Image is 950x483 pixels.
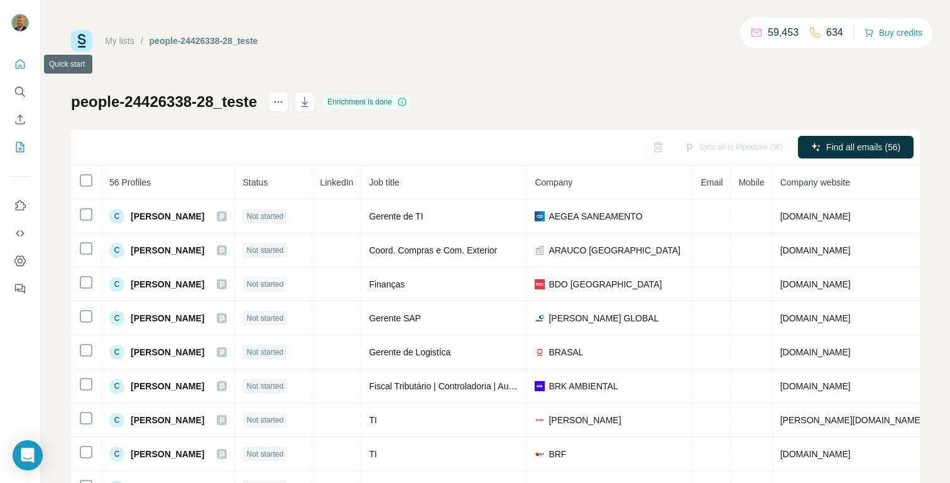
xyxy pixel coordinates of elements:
[780,245,851,255] span: [DOMAIN_NAME]
[246,347,283,358] span: Not started
[701,177,723,187] span: Email
[10,277,30,300] button: Feedback
[10,108,30,131] button: Enrich CSV
[109,209,124,224] div: C
[246,313,283,324] span: Not started
[246,279,283,290] span: Not started
[131,278,204,291] span: [PERSON_NAME]
[109,345,124,360] div: C
[864,24,922,42] button: Buy credits
[13,440,43,470] div: Open Intercom Messenger
[10,222,30,245] button: Use Surfe API
[549,414,621,426] span: [PERSON_NAME]
[369,177,399,187] span: Job title
[10,80,30,103] button: Search
[535,449,545,459] img: company-logo
[369,449,376,459] span: TI
[549,346,583,358] span: BRASAL
[246,211,283,222] span: Not started
[246,414,283,426] span: Not started
[246,245,283,256] span: Not started
[535,381,545,391] img: company-logo
[131,210,204,223] span: [PERSON_NAME]
[320,177,353,187] span: LinkedIn
[535,347,545,357] img: company-logo
[780,211,851,221] span: [DOMAIN_NAME]
[549,312,658,325] span: [PERSON_NAME] GLOBAL
[246,380,283,392] span: Not started
[798,136,914,158] button: Find all emails (56)
[535,279,545,289] img: company-logo
[780,347,851,357] span: [DOMAIN_NAME]
[780,415,923,425] span: [PERSON_NAME][DOMAIN_NAME]
[780,381,851,391] span: [DOMAIN_NAME]
[780,279,851,289] span: [DOMAIN_NAME]
[369,245,497,255] span: Coord. Compras e Com. Exterior
[369,211,423,221] span: Gerente de TI
[535,177,572,187] span: Company
[10,194,30,217] button: Use Surfe on LinkedIn
[10,13,30,33] img: Avatar
[109,379,124,394] div: C
[549,210,642,223] span: AEGEA SANEAMENTO
[768,25,799,40] p: 59,453
[131,312,204,325] span: [PERSON_NAME]
[150,35,258,47] div: people-24426338-28_teste
[826,141,900,153] span: Find all emails (56)
[535,313,545,323] img: company-logo
[780,177,850,187] span: Company website
[369,415,376,425] span: TI
[131,380,204,392] span: [PERSON_NAME]
[71,92,257,112] h1: people-24426338-28_teste
[535,415,545,425] img: company-logo
[109,277,124,292] div: C
[131,244,204,257] span: [PERSON_NAME]
[131,346,204,358] span: [PERSON_NAME]
[780,449,851,459] span: [DOMAIN_NAME]
[369,347,450,357] span: Gerente de Logistíca
[549,244,680,257] span: ARAUCO [GEOGRAPHIC_DATA]
[10,136,30,158] button: My lists
[549,448,566,460] span: BRF
[243,177,268,187] span: Status
[109,413,124,428] div: C
[780,313,851,323] span: [DOMAIN_NAME]
[369,313,421,323] span: Gerente SAP
[10,53,30,75] button: Quick start
[738,177,764,187] span: Mobile
[826,25,843,40] p: 634
[535,211,545,221] img: company-logo
[71,30,92,52] img: Surfe Logo
[246,448,283,460] span: Not started
[141,35,143,47] li: /
[10,250,30,272] button: Dashboard
[549,278,662,291] span: BDO [GEOGRAPHIC_DATA]
[369,279,405,289] span: Finanças
[109,447,124,462] div: C
[131,414,204,426] span: [PERSON_NAME]
[109,311,124,326] div: C
[109,177,151,187] span: 56 Profiles
[131,448,204,460] span: [PERSON_NAME]
[109,243,124,258] div: C
[324,94,411,109] div: Enrichment is done
[268,92,288,112] button: actions
[549,380,618,392] span: BRK AMBIENTAL
[105,36,134,46] a: My lists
